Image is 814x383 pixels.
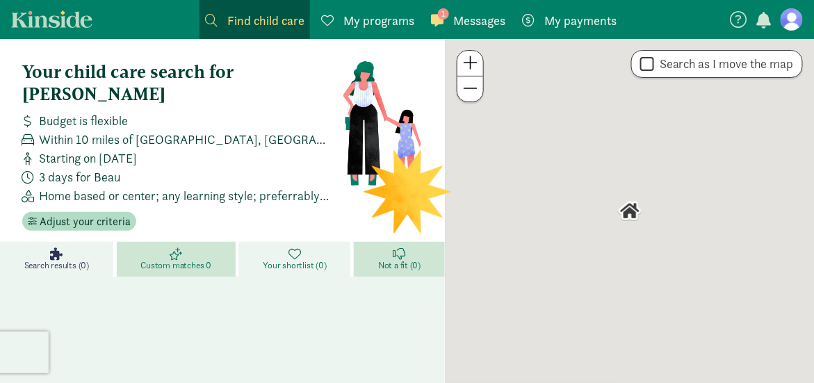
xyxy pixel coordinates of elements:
span: 3 days for Beau [39,168,120,186]
span: Find child care [227,11,304,30]
div: Click to see details [618,199,642,223]
label: Search as I move the map [654,56,794,72]
a: Kinside [11,10,92,28]
button: Adjust your criteria [22,212,136,231]
a: Your shortlist (0) [239,242,355,277]
span: Starting on [DATE] [39,149,137,168]
a: Not a fit (0) [354,242,445,277]
span: Not a fit (0) [378,260,421,271]
span: 1 [438,8,449,19]
span: My programs [343,11,414,30]
span: Custom matches 0 [140,260,211,271]
h4: Your child care search for [PERSON_NAME] [22,61,343,106]
span: Home based or center; any learning style; preferrably: part time. [39,186,331,205]
a: Custom matches 0 [117,242,239,277]
span: Your shortlist (0) [263,260,326,271]
span: Budget is flexible [39,111,128,130]
span: Adjust your criteria [40,213,131,230]
span: Search results (0) [24,260,89,271]
span: Messages [453,11,505,30]
span: Within 10 miles of [GEOGRAPHIC_DATA], [GEOGRAPHIC_DATA] [39,130,331,149]
span: My payments [544,11,617,30]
